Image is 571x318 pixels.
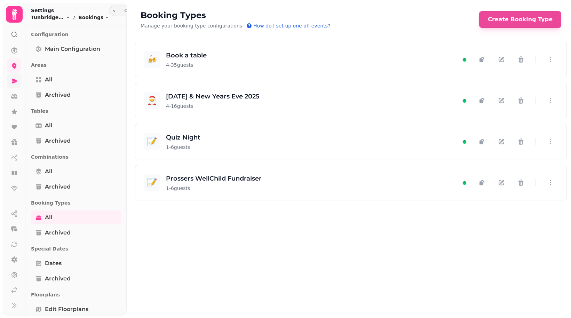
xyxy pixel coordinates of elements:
a: Main Configuration [31,42,121,56]
h1: Booking Types [141,10,330,21]
span: Archived [45,137,71,145]
button: Bookings [78,14,109,21]
p: Combinations [31,151,121,163]
span: 🍻 [147,54,157,65]
span: 📝 [147,136,157,147]
p: Floorplans [31,288,121,301]
span: 4 - 16 guests [166,103,193,110]
span: All [45,75,53,84]
a: Archived [31,180,121,194]
p: Tables [31,105,121,117]
nav: breadcrumb [31,14,109,21]
h3: [DATE] & New Years Eve 2025 [166,92,260,101]
p: Configuration [31,28,121,41]
p: Special Dates [31,243,121,255]
a: Archived [31,134,121,148]
span: All [45,167,53,176]
span: 1 - 6 guests [166,185,190,192]
span: Archived [45,91,71,99]
p: Areas [31,59,121,71]
span: All [45,213,53,222]
a: Archived [31,226,121,240]
span: All [45,121,53,130]
span: Dates [45,259,62,268]
span: Archived [45,275,71,283]
a: Archived [31,272,121,286]
p: Manage your booking type configurations [141,22,242,29]
h3: Prossers WellChild Fundraiser [166,174,262,183]
span: 📝 [147,177,157,188]
span: Edit Floorplans [45,305,88,313]
a: Edit Floorplans [31,302,121,316]
button: Tunbridge [PERSON_NAME] [31,14,70,21]
a: Archived [31,88,121,102]
a: All [31,119,121,133]
span: 1 - 6 guests [166,144,190,151]
h3: Quiz Night [166,133,200,142]
span: 4 - 35 guests [166,62,193,69]
p: Booking Types [31,197,121,209]
span: Create Booking Type [488,17,553,22]
a: Dates [31,256,121,270]
span: Tunbridge [PERSON_NAME] [31,14,64,21]
a: All [31,165,121,178]
span: How do I set up one off events? [253,22,330,29]
button: Create Booking Type [479,11,561,28]
span: Archived [45,229,71,237]
h2: Settings [31,7,109,14]
button: How do I set up one off events? [246,22,330,29]
span: Main Configuration [45,45,100,53]
h3: Book a table [166,50,207,60]
a: All [31,73,121,87]
span: Archived [45,183,71,191]
a: All [31,210,121,224]
span: 🎅 [147,95,157,106]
